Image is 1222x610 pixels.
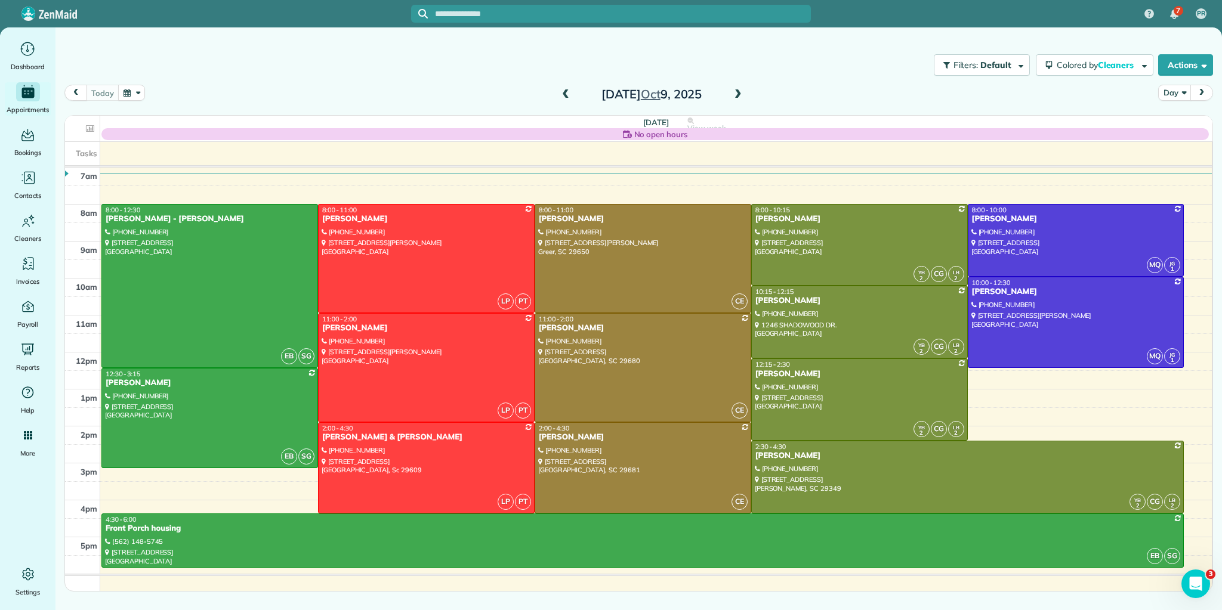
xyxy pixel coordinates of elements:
[322,323,531,333] div: [PERSON_NAME]
[20,447,35,459] span: More
[1130,500,1145,512] small: 2
[538,432,748,442] div: [PERSON_NAME]
[931,421,947,437] span: CG
[86,85,119,101] button: today
[1158,85,1191,101] button: Day
[914,428,929,439] small: 2
[7,104,50,116] span: Appointments
[1147,348,1163,364] span: MQ
[16,275,40,287] span: Invoices
[980,60,1012,70] span: Default
[953,269,959,275] span: LB
[755,287,794,296] span: 10:15 - 12:15
[1057,60,1138,70] span: Colored by
[687,123,726,133] span: View week
[538,323,748,333] div: [PERSON_NAME]
[1181,569,1210,598] iframe: Intercom live chat
[971,214,1181,224] div: [PERSON_NAME]
[322,315,357,323] span: 11:00 - 2:00
[498,402,514,419] span: LP
[106,370,140,378] span: 12:30 - 3:15
[755,442,786,451] span: 2:30 - 4:30
[1147,494,1163,510] span: CG
[1098,60,1136,70] span: Cleaners
[918,424,925,431] span: YB
[755,360,790,369] span: 12:15 - 2:30
[1036,54,1153,76] button: Colored byCleaners
[5,254,51,287] a: Invoices
[1147,257,1163,273] span: MQ
[1147,548,1163,564] span: EB
[5,340,51,373] a: Reports
[105,214,314,224] div: [PERSON_NAME] - [PERSON_NAME]
[1134,497,1141,503] span: YB
[81,208,97,218] span: 8am
[515,402,531,419] span: PT
[755,369,964,379] div: [PERSON_NAME]
[5,82,51,116] a: Appointments
[11,61,45,73] span: Dashboard
[953,342,959,348] span: LB
[538,214,748,224] div: [PERSON_NAME]
[76,282,97,292] span: 10am
[76,356,97,366] span: 12pm
[634,128,688,140] span: No open hours
[14,190,41,202] span: Contacts
[914,273,929,284] small: 2
[918,269,925,275] span: YB
[411,9,428,18] button: Focus search
[298,448,314,465] span: SG
[914,346,929,357] small: 2
[322,424,353,432] span: 2:00 - 4:30
[81,393,97,402] span: 1pm
[81,467,97,476] span: 3pm
[732,293,748,309] span: CE
[106,515,137,524] span: 4:30 - 6:00
[5,565,51,598] a: Settings
[1165,264,1180,275] small: 1
[1206,569,1215,579] span: 3
[14,147,42,159] span: Bookings
[298,348,314,364] span: SG
[539,206,573,214] span: 8:00 - 11:00
[1169,351,1175,358] span: JG
[5,125,51,159] a: Bookings
[643,117,669,127] span: [DATE]
[106,206,140,214] span: 8:00 - 12:30
[918,342,925,348] span: YB
[515,494,531,510] span: PT
[515,293,531,309] span: PT
[16,586,41,598] span: Settings
[934,54,1030,76] button: Filters: Default
[1190,85,1213,101] button: next
[64,85,87,101] button: prev
[1169,497,1175,503] span: LB
[322,214,531,224] div: [PERSON_NAME]
[972,278,1011,287] span: 10:00 - 12:30
[281,348,297,364] span: EB
[539,315,573,323] span: 11:00 - 2:00
[577,88,726,101] h2: [DATE] 9, 2025
[17,318,39,330] span: Payroll
[81,430,97,439] span: 2pm
[1176,6,1180,16] span: 7
[76,319,97,329] span: 11am
[281,448,297,465] span: EB
[418,9,428,18] svg: Focus search
[322,432,531,442] div: [PERSON_NAME] & [PERSON_NAME]
[755,214,964,224] div: [PERSON_NAME]
[928,54,1030,76] a: Filters: Default
[81,171,97,181] span: 7am
[5,211,51,244] a: Cleaners
[953,424,959,431] span: LB
[1165,355,1180,366] small: 1
[732,494,748,510] span: CE
[971,287,1181,297] div: [PERSON_NAME]
[5,168,51,202] a: Contacts
[14,233,41,244] span: Cleaners
[1197,9,1205,18] span: PR
[732,402,748,419] span: CE
[322,206,357,214] span: 8:00 - 11:00
[539,424,570,432] span: 2:00 - 4:30
[1158,54,1213,76] button: Actions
